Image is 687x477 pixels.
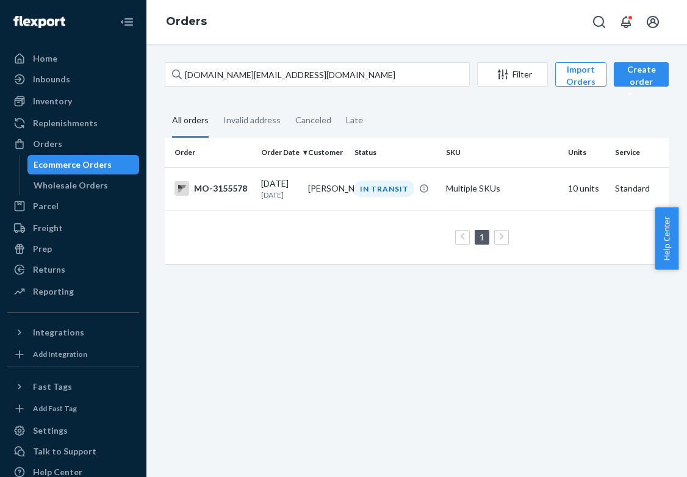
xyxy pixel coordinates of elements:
[33,73,70,85] div: Inbounds
[655,207,678,270] button: Help Center
[623,63,660,100] div: Create order
[33,349,87,359] div: Add Integration
[33,326,84,339] div: Integrations
[7,239,139,259] a: Prep
[261,178,298,200] div: [DATE]
[7,282,139,301] a: Reporting
[346,104,363,136] div: Late
[7,323,139,342] button: Integrations
[13,16,65,28] img: Flexport logo
[34,179,108,192] div: Wholesale Orders
[308,147,345,157] div: Customer
[7,401,139,416] a: Add Fast Tag
[27,155,140,174] a: Ecommerce Orders
[33,264,65,276] div: Returns
[7,91,139,111] a: Inventory
[115,10,139,34] button: Close Navigation
[441,138,563,167] th: SKU
[295,104,331,136] div: Canceled
[555,62,606,87] button: Import Orders
[165,138,256,167] th: Order
[7,70,139,89] a: Inbounds
[7,421,139,440] a: Settings
[7,196,139,216] a: Parcel
[354,181,414,197] div: IN TRANSIT
[7,347,139,362] a: Add Integration
[7,218,139,238] a: Freight
[7,260,139,279] a: Returns
[7,113,139,133] a: Replenishments
[165,62,470,87] input: Search orders
[33,138,62,150] div: Orders
[27,176,140,195] a: Wholesale Orders
[614,10,638,34] button: Open notifications
[303,167,350,210] td: [PERSON_NAME]
[563,167,610,210] td: 10 units
[7,134,139,154] a: Orders
[261,190,298,200] p: [DATE]
[33,200,59,212] div: Parcel
[563,138,610,167] th: Units
[34,159,112,171] div: Ecommerce Orders
[441,167,563,210] td: Multiple SKUs
[33,222,63,234] div: Freight
[33,285,74,298] div: Reporting
[7,442,139,461] a: Talk to Support
[33,117,98,129] div: Replenishments
[33,95,72,107] div: Inventory
[477,232,487,242] a: Page 1 is your current page
[156,4,217,40] ol: breadcrumbs
[33,445,96,457] div: Talk to Support
[614,62,669,87] button: Create order
[33,52,57,65] div: Home
[33,243,52,255] div: Prep
[33,403,77,414] div: Add Fast Tag
[172,104,209,138] div: All orders
[7,377,139,396] button: Fast Tags
[7,49,139,68] a: Home
[33,425,68,437] div: Settings
[223,104,281,136] div: Invalid address
[33,381,72,393] div: Fast Tags
[641,10,665,34] button: Open account menu
[166,15,207,28] a: Orders
[174,181,251,196] div: MO-3155578
[350,138,441,167] th: Status
[477,62,548,87] button: Filter
[256,138,303,167] th: Order Date
[478,68,547,81] div: Filter
[587,10,611,34] button: Open Search Box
